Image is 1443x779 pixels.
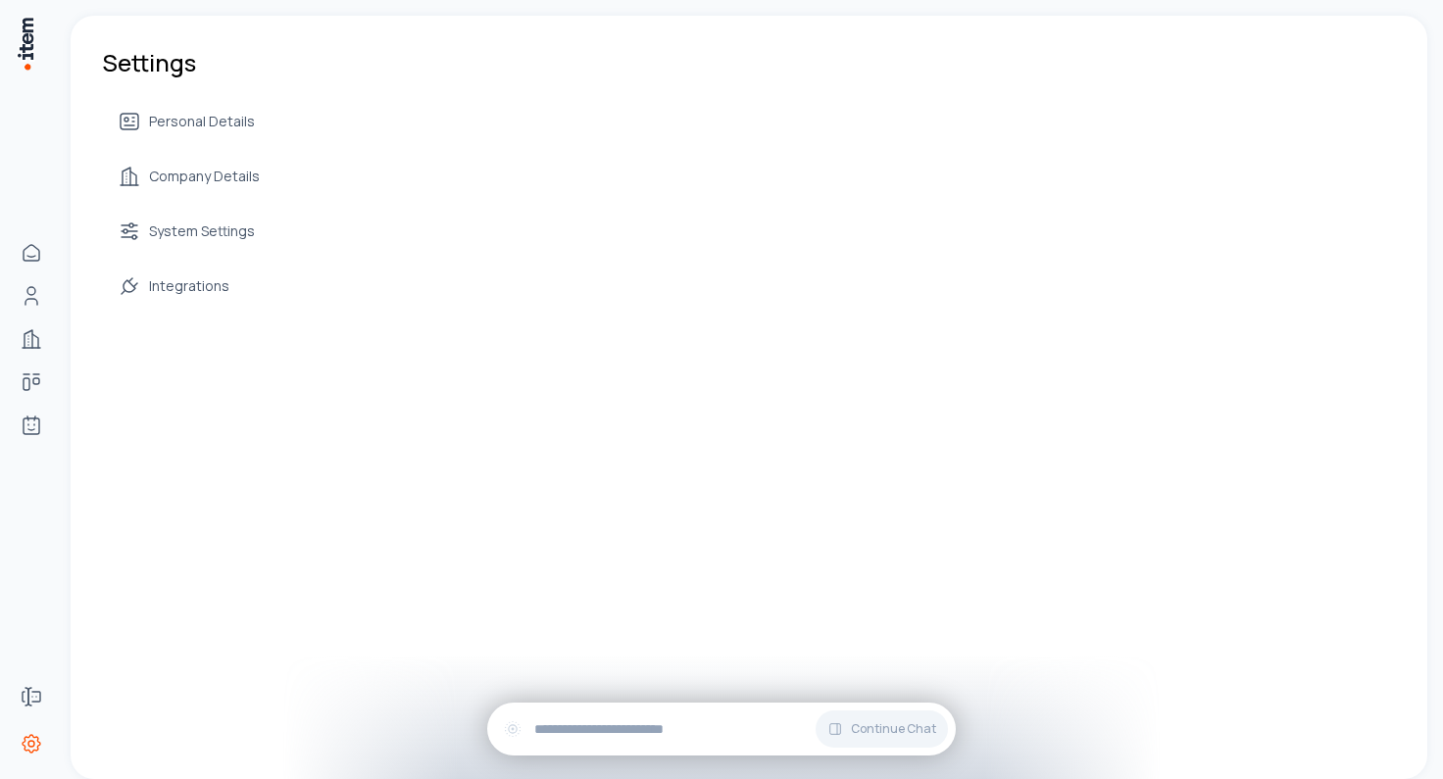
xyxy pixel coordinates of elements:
[16,16,35,72] img: Item Brain Logo
[487,703,956,755] div: Continue Chat
[12,233,51,272] a: Home
[816,710,948,748] button: Continue Chat
[12,319,51,359] a: Companies
[851,721,936,737] span: Continue Chat
[12,406,51,445] a: Agents
[102,267,275,306] a: Integrations
[149,167,260,186] span: Company Details
[102,157,275,196] a: Company Details
[102,212,275,251] a: System Settings
[12,677,51,716] a: Forms
[102,102,275,141] a: Personal Details
[102,47,275,78] h1: Settings
[12,276,51,316] a: People
[12,724,51,763] a: Settings
[149,221,255,241] span: System Settings
[149,276,229,296] span: Integrations
[149,112,255,131] span: Personal Details
[12,363,51,402] a: Deals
